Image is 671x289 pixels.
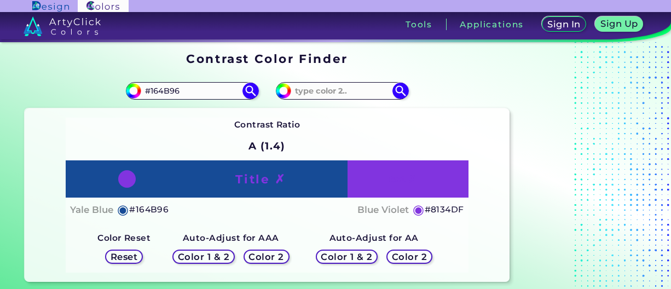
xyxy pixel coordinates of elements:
[547,20,581,29] h5: Sign In
[70,202,113,218] h4: Yale Blue
[291,83,393,98] input: type color 2..
[595,16,643,32] a: Sign Up
[413,203,425,216] h5: ◉
[248,252,284,262] h5: Color 2
[386,171,416,187] h4: Text ✗
[178,252,230,262] h5: Color 1 & 2
[460,20,524,28] h3: Applications
[111,252,138,262] h5: Reset
[392,83,409,99] img: icon search
[329,233,419,243] strong: Auto-Adjust for AA
[141,83,243,98] input: type color 1..
[392,252,427,262] h5: Color 2
[234,119,300,130] strong: Contrast Ratio
[425,203,464,217] h5: #8134DF
[357,202,409,218] h4: Blue Violet
[183,233,279,243] strong: Auto-Adjust for AAA
[600,19,638,28] h5: Sign Up
[242,83,259,99] img: icon search
[24,16,101,36] img: logo_artyclick_colors_white.svg
[244,134,290,158] h2: A (1.4)
[32,1,69,11] img: ArtyClick Design logo
[406,20,432,28] h3: Tools
[542,16,587,32] a: Sign In
[129,203,169,217] h5: #164B96
[235,171,286,187] h1: Title ✗
[186,50,348,67] h1: Contrast Color Finder
[117,203,129,216] h5: ◉
[321,252,373,262] h5: Color 1 & 2
[97,233,151,243] strong: Color Reset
